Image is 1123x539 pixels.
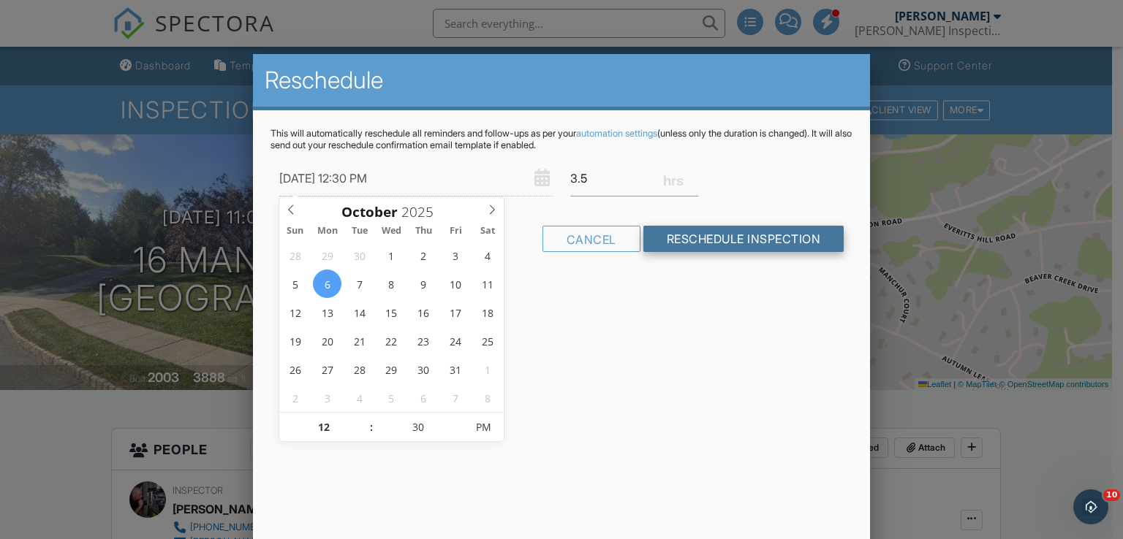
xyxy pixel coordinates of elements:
span: 10 [1103,489,1120,501]
span: October 7, 2025 [345,269,374,298]
p: This will automatically reschedule all reminders and follow-ups as per your (unless only the dura... [271,128,853,151]
span: Sat [472,226,504,236]
span: Mon [311,226,344,236]
span: October 4, 2025 [474,241,502,269]
span: October 18, 2025 [474,298,502,326]
span: October 20, 2025 [313,326,341,355]
span: October 23, 2025 [409,326,438,355]
h2: Reschedule [265,66,859,95]
span: Wed [376,226,408,236]
span: October 16, 2025 [409,298,438,326]
span: November 4, 2025 [345,383,374,412]
span: October 26, 2025 [281,355,309,383]
span: October 1, 2025 [377,241,406,269]
span: September 30, 2025 [345,241,374,269]
span: October 3, 2025 [442,241,470,269]
span: November 1, 2025 [474,355,502,383]
span: October 11, 2025 [474,269,502,298]
span: Sun [279,226,311,236]
span: October 24, 2025 [442,326,470,355]
span: October 21, 2025 [345,326,374,355]
span: October 10, 2025 [442,269,470,298]
span: October 19, 2025 [281,326,309,355]
input: Scroll to increment [279,413,369,442]
span: : [369,413,374,442]
span: October 5, 2025 [281,269,309,298]
span: October 22, 2025 [377,326,406,355]
span: November 6, 2025 [409,383,438,412]
span: Click to toggle [464,413,504,442]
span: October 6, 2025 [313,269,341,298]
span: November 5, 2025 [377,383,406,412]
span: October 27, 2025 [313,355,341,383]
span: October 12, 2025 [281,298,309,326]
span: November 3, 2025 [313,383,341,412]
input: Scroll to increment [398,202,446,221]
span: October 14, 2025 [345,298,374,326]
a: automation settings [576,128,657,139]
iframe: Intercom live chat [1073,489,1108,524]
span: Scroll to increment [341,205,398,219]
span: November 7, 2025 [442,383,470,412]
span: October 15, 2025 [377,298,406,326]
span: October 2, 2025 [409,241,438,269]
span: October 28, 2025 [345,355,374,383]
span: October 13, 2025 [313,298,341,326]
div: Cancel [542,226,640,252]
span: November 8, 2025 [474,383,502,412]
span: October 25, 2025 [474,326,502,355]
span: October 8, 2025 [377,269,406,298]
span: October 9, 2025 [409,269,438,298]
span: October 29, 2025 [377,355,406,383]
span: October 17, 2025 [442,298,470,326]
span: Tue [344,226,376,236]
span: September 29, 2025 [313,241,341,269]
span: November 2, 2025 [281,383,309,412]
span: October 31, 2025 [442,355,470,383]
input: Reschedule Inspection [643,226,844,252]
span: October 30, 2025 [409,355,438,383]
input: Scroll to increment [374,413,464,442]
span: Fri [440,226,472,236]
span: Thu [408,226,440,236]
span: September 28, 2025 [281,241,309,269]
